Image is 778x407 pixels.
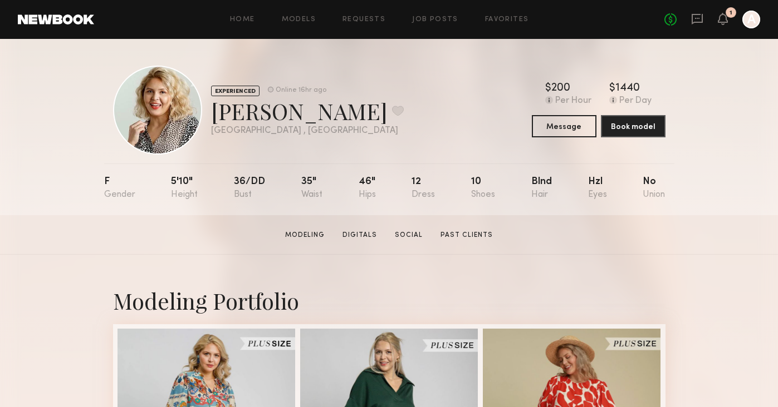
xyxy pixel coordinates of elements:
div: 5'10" [171,177,198,200]
button: Book model [601,115,666,137]
div: 1 [730,10,732,16]
a: Past Clients [436,230,497,240]
div: 36/dd [234,177,265,200]
a: Models [282,16,316,23]
div: F [104,177,135,200]
div: Hzl [588,177,607,200]
div: Modeling Portfolio [113,286,666,315]
div: Blnd [531,177,552,200]
div: $ [545,83,551,94]
div: [PERSON_NAME] [211,96,404,126]
div: 35" [301,177,322,200]
a: A [742,11,760,28]
div: Per Day [619,96,652,106]
a: Modeling [281,230,329,240]
div: 12 [412,177,435,200]
a: Home [230,16,255,23]
div: Per Hour [555,96,591,106]
a: Digitals [338,230,381,240]
a: Job Posts [412,16,458,23]
a: Social [390,230,427,240]
a: Requests [342,16,385,23]
div: EXPERIENCED [211,86,260,96]
div: Online 16hr ago [276,87,326,94]
div: $ [609,83,615,94]
button: Message [532,115,596,137]
div: 10 [471,177,495,200]
div: 46" [359,177,376,200]
div: No [643,177,665,200]
a: Favorites [485,16,529,23]
div: 1440 [615,83,640,94]
div: 200 [551,83,570,94]
div: [GEOGRAPHIC_DATA] , [GEOGRAPHIC_DATA] [211,126,404,136]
